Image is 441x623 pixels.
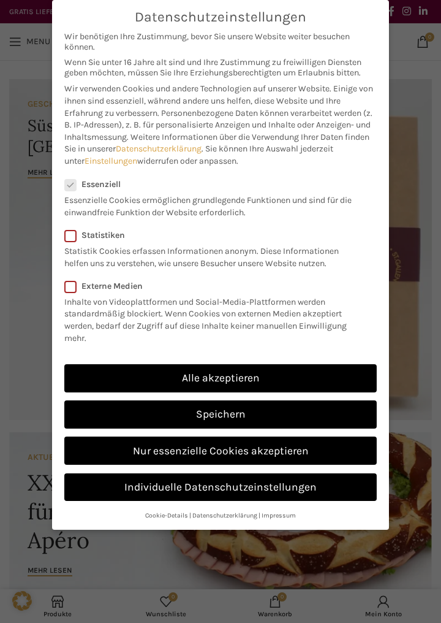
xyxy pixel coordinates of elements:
label: Statistiken [64,230,361,240]
span: Sie können Ihre Auswahl jederzeit unter widerrufen oder anpassen. [64,143,333,166]
a: Impressum [262,511,296,519]
p: Essenzielle Cookies ermöglichen grundlegende Funktionen und sind für die einwandfreie Funktion de... [64,189,361,218]
span: Weitere Informationen über die Verwendung Ihrer Daten finden Sie in unserer . [64,132,369,155]
a: Speichern [64,400,377,429]
span: Wir benötigen Ihre Zustimmung, bevor Sie unsere Website weiter besuchen können. [64,31,377,52]
span: Datenschutzeinstellungen [135,9,306,25]
a: Einstellungen [85,156,137,166]
p: Statistik Cookies erfassen Informationen anonym. Diese Informationen helfen uns zu verstehen, wie... [64,240,361,269]
a: Cookie-Details [145,511,188,519]
label: Externe Medien [64,281,369,291]
a: Individuelle Datenschutzeinstellungen [64,473,377,502]
span: Wir verwenden Cookies und andere Technologien auf unserer Website. Einige von ihnen sind essenzie... [64,83,373,118]
span: Personenbezogene Daten können verarbeitet werden (z. B. IP-Adressen), z. B. für personalisierte A... [64,108,372,142]
label: Essenziell [64,179,361,189]
a: Datenschutzerklärung [116,143,202,154]
a: Nur essenzielle Cookies akzeptieren [64,437,377,465]
p: Inhalte von Videoplattformen und Social-Media-Plattformen werden standardmäßig blockiert. Wenn Co... [64,291,369,344]
a: Datenschutzerklärung [192,511,257,519]
a: Alle akzeptieren [64,364,377,392]
span: Wenn Sie unter 16 Jahre alt sind und Ihre Zustimmung zu freiwilligen Diensten geben möchten, müss... [64,57,377,78]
